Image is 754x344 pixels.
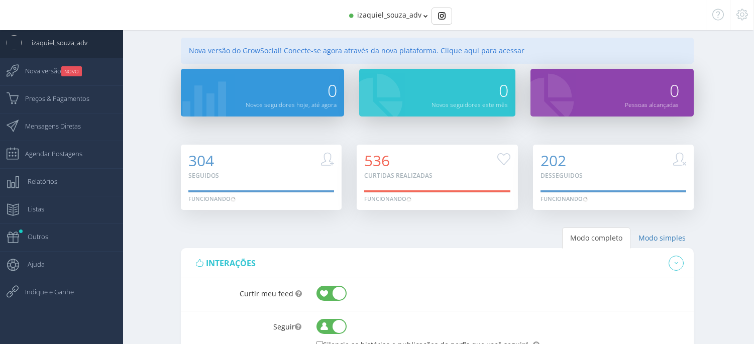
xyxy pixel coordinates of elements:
small: Novos seguidores hoje, até agora [246,100,337,108]
span: Nova versão [15,58,82,83]
span: Preços & Pagamentos [15,86,89,111]
span: Indique e Ganhe [15,279,74,304]
small: NOVO [61,66,82,76]
span: Outros [18,224,48,249]
span: Curtir meu feed [240,289,293,298]
span: 304 [188,150,214,171]
img: User Image [7,35,22,50]
div: Funcionando [541,195,588,203]
span: Mensagens Diretas [15,113,81,139]
span: Ajuda [18,252,45,277]
small: Novos seguidores este mês [432,100,508,108]
img: loader.gif [231,197,236,202]
div: Funcionando [188,195,236,203]
img: Instagram_simple_icon.svg [438,12,446,20]
small: Pessoas alcançadas [625,100,679,108]
a: Modo completo [562,227,630,249]
span: 0 [670,79,679,102]
span: izaquiel_souza_adv [22,30,87,55]
a: Modo simples [630,227,694,249]
div: Funcionando [364,195,411,203]
small: Seguidos [188,171,219,180]
small: Curtidas realizadas [364,171,433,180]
span: izaquiel_souza_adv [357,10,421,20]
img: loader.gif [406,197,411,202]
span: 0 [328,79,337,102]
span: 536 [364,150,390,171]
small: Desseguidos [541,171,583,180]
div: Basic example [432,8,452,25]
span: Listas [18,196,44,221]
div: Nova versão do GrowSocial! Conecte-se agora através da nova plataforma. Clique aqui para acessar [181,38,694,64]
span: Agendar Postagens [15,141,82,166]
iframe: Abre um widget para que você possa encontrar mais informações [677,314,744,339]
span: Relatórios [18,169,57,194]
img: loader.gif [583,197,588,202]
span: interações [206,258,256,269]
span: 0 [499,79,508,102]
span: 202 [541,150,566,171]
label: Seguir [181,312,309,332]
